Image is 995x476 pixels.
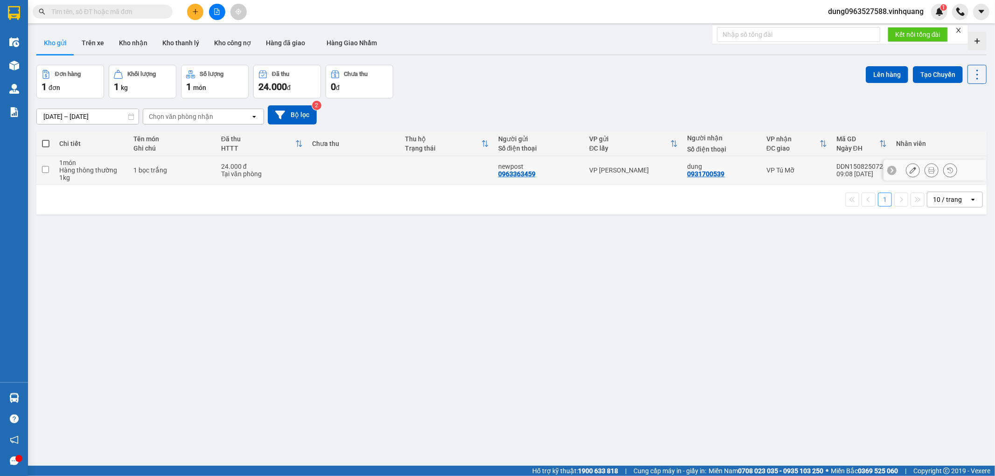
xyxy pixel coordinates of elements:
[826,469,828,473] span: ⚪️
[133,166,212,174] div: 1 bọc trắng
[192,8,199,15] span: plus
[312,140,396,147] div: Chưa thu
[9,107,19,117] img: solution-icon
[10,456,19,465] span: message
[933,195,962,204] div: 10 / trang
[336,84,340,91] span: đ
[973,4,989,20] button: caret-down
[207,32,258,54] button: Kho công nợ
[717,27,880,42] input: Nhập số tổng đài
[258,81,287,92] span: 24.000
[821,6,931,17] span: dung0963527588.vinhquang
[331,81,336,92] span: 0
[913,66,963,83] button: Tạo Chuyến
[114,81,119,92] span: 1
[36,65,104,98] button: Đơn hàng1đơn
[589,145,670,152] div: ĐC lấy
[250,113,258,120] svg: open
[633,466,706,476] span: Cung cấp máy in - giấy in:
[878,193,892,207] button: 1
[968,32,987,50] div: Tạo kho hàng mới
[687,170,724,178] div: 0931700539
[5,28,7,67] img: logo
[59,140,124,147] div: Chi tiết
[51,7,161,17] input: Tìm tên, số ĐT hoặc mã đơn
[9,84,19,94] img: warehouse-icon
[578,467,618,475] strong: 1900 633 818
[258,32,313,54] button: Hàng đã giao
[149,112,213,121] div: Chọn văn phòng nhận
[181,65,249,98] button: Số lượng1món
[9,37,19,47] img: warehouse-icon
[687,145,757,153] div: Số điện thoại
[253,65,321,98] button: Đã thu24.000đ
[327,39,377,47] span: Hàng Giao Nhầm
[209,4,225,20] button: file-add
[187,4,203,20] button: plus
[230,4,247,20] button: aim
[498,163,580,170] div: newpost
[831,466,898,476] span: Miền Bắc
[221,135,296,143] div: Đã thu
[766,145,820,152] div: ĐC giao
[235,8,242,15] span: aim
[738,467,823,475] strong: 0708 023 035 - 0935 103 250
[888,27,948,42] button: Kết nối tổng đài
[532,466,618,476] span: Hỗ trợ kỹ thuật:
[405,135,481,143] div: Thu hộ
[401,131,494,156] th: Toggle SortBy
[74,32,111,54] button: Trên xe
[8,6,20,20] img: logo-vxr
[272,71,289,77] div: Đã thu
[49,84,60,91] span: đơn
[895,29,940,40] span: Kết nối tổng đài
[762,131,832,156] th: Toggle SortBy
[287,84,291,91] span: đ
[405,145,481,152] div: Trạng thái
[977,7,986,16] span: caret-down
[836,135,879,143] div: Mã GD
[14,40,61,60] strong: PHIẾU GỬI HÀNG
[200,71,223,77] div: Số lượng
[687,163,757,170] div: dung
[858,467,898,475] strong: 0369 525 060
[67,54,147,66] span: DDN1508250723
[956,7,965,16] img: phone-icon
[896,140,981,147] div: Nhân viên
[37,109,139,124] input: Select a date range.
[326,65,393,98] button: Chưa thu0đ
[111,32,155,54] button: Kho nhận
[214,8,220,15] span: file-add
[766,135,820,143] div: VP nhận
[866,66,908,83] button: Lên hàng
[836,163,887,170] div: DDN1508250723
[940,4,947,11] sup: 1
[109,65,176,98] button: Khối lượng1kg
[127,71,156,77] div: Khối lượng
[836,145,879,152] div: Ngày ĐH
[155,32,207,54] button: Kho thanh lý
[344,71,368,77] div: Chưa thu
[906,163,920,177] div: Sửa đơn hàng
[133,135,212,143] div: Tên món
[498,135,580,143] div: Người gửi
[216,131,308,156] th: Toggle SortBy
[766,166,827,174] div: VP Tú Mỡ
[625,466,626,476] span: |
[943,468,950,474] span: copyright
[10,435,19,444] span: notification
[498,170,536,178] div: 0963363459
[133,145,212,152] div: Ghi chú
[969,196,977,203] svg: open
[268,105,317,124] button: Bộ lọc
[39,8,45,15] span: search
[584,131,682,156] th: Toggle SortBy
[709,466,823,476] span: Miền Nam
[687,134,757,142] div: Người nhận
[59,166,124,174] div: Hàng thông thường
[9,393,19,403] img: warehouse-icon
[221,170,303,178] div: Tại văn phòng
[832,131,891,156] th: Toggle SortBy
[221,163,303,170] div: 24.000 đ
[935,7,944,16] img: icon-new-feature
